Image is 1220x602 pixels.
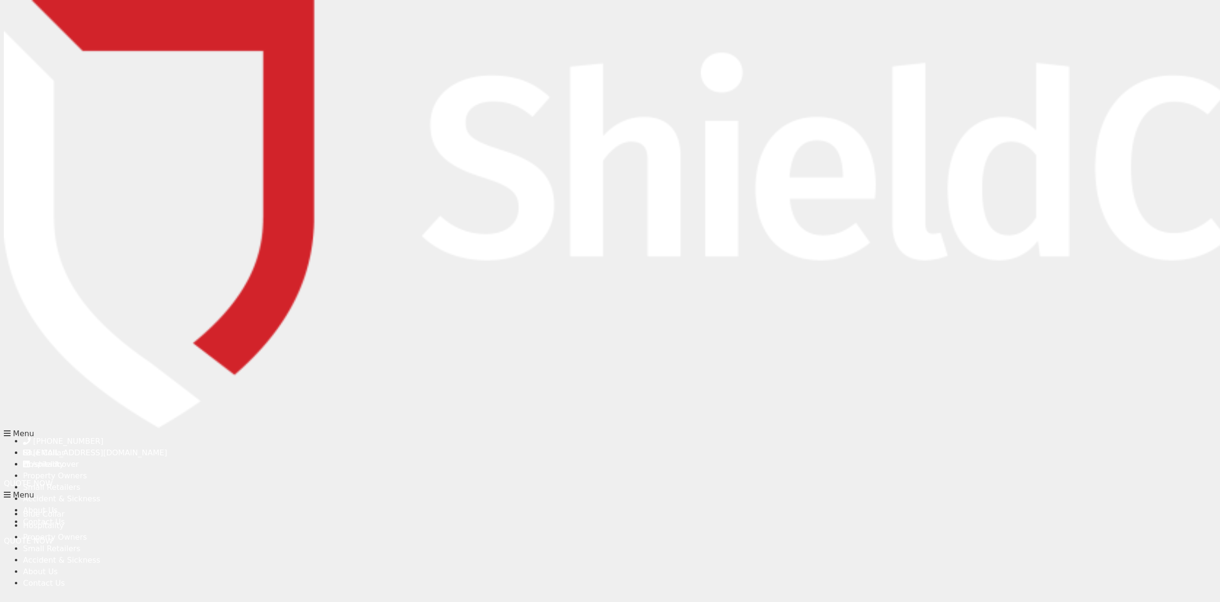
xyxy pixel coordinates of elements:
span: Menu [13,490,34,499]
a: Small Retailers [23,544,81,553]
span: /shieldcover [32,460,79,469]
a: Blue Collar [23,509,65,519]
div: Menu Toggle [4,489,916,501]
a: /shieldcover [23,460,79,469]
a: QUOTE NOW [4,479,53,488]
span: [PHONE_NUMBER] [33,437,104,446]
a: Hospitality [23,521,64,530]
a: [EMAIL_ADDRESS][DOMAIN_NAME] [23,448,167,457]
a: Property Owners [23,533,87,542]
a: Accident & Sickness [23,556,100,565]
a: Contact Us [23,579,65,588]
span: [EMAIL_ADDRESS][DOMAIN_NAME] [33,448,167,457]
a: [PHONE_NUMBER] [23,437,104,446]
a: About Us [23,567,58,576]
